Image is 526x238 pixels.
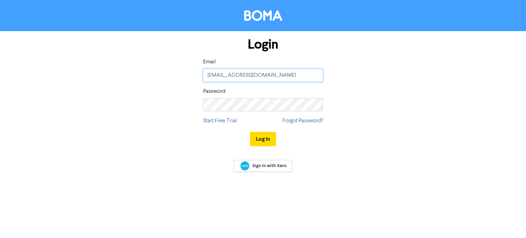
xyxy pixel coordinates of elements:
[283,117,323,125] a: Forgot Password?
[492,205,526,238] iframe: Chat Widget
[203,58,216,66] label: Email
[234,160,292,172] a: Sign In with Xero
[203,37,323,52] h1: Login
[244,10,282,21] img: BOMA Logo
[240,161,249,171] img: Xero logo
[252,163,287,169] span: Sign In with Xero
[250,132,276,146] button: Log In
[203,87,225,96] label: Password
[203,117,237,125] a: Start Free Trial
